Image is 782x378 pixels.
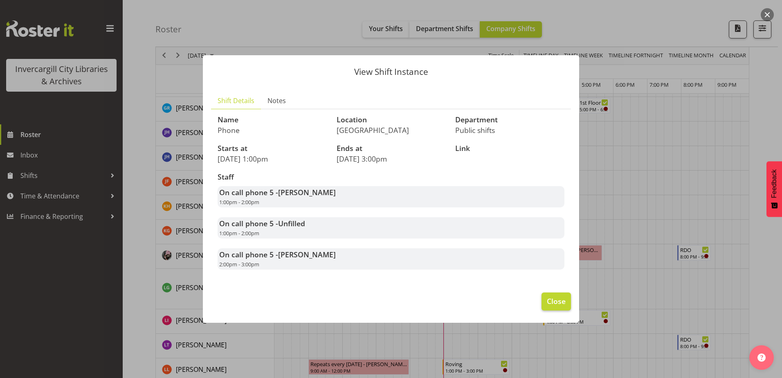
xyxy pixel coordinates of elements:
h3: Name [218,116,327,124]
button: Close [542,292,571,310]
h3: Location [337,116,446,124]
p: Phone [218,126,327,135]
strong: On call phone 5 - [219,250,336,259]
h3: Department [455,116,564,124]
span: Unfilled [278,218,305,228]
h3: Staff [218,173,564,181]
p: [GEOGRAPHIC_DATA] [337,126,446,135]
strong: On call phone 5 - [219,187,336,197]
span: Feedback [771,169,778,198]
img: help-xxl-2.png [757,353,766,362]
strong: On call phone 5 - [219,218,305,228]
p: [DATE] 1:00pm [218,154,327,163]
span: 2:00pm - 3:00pm [219,261,259,268]
button: Feedback - Show survey [766,161,782,217]
p: View Shift Instance [211,67,571,76]
h3: Starts at [218,144,327,153]
span: [PERSON_NAME] [278,250,336,259]
span: Shift Details [218,96,254,106]
p: [DATE] 3:00pm [337,154,446,163]
span: Close [547,296,566,306]
span: 1:00pm - 2:00pm [219,229,259,237]
h3: Link [455,144,564,153]
span: 1:00pm - 2:00pm [219,198,259,206]
span: [PERSON_NAME] [278,187,336,197]
p: Public shifts [455,126,564,135]
h3: Ends at [337,144,446,153]
span: Notes [267,96,286,106]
